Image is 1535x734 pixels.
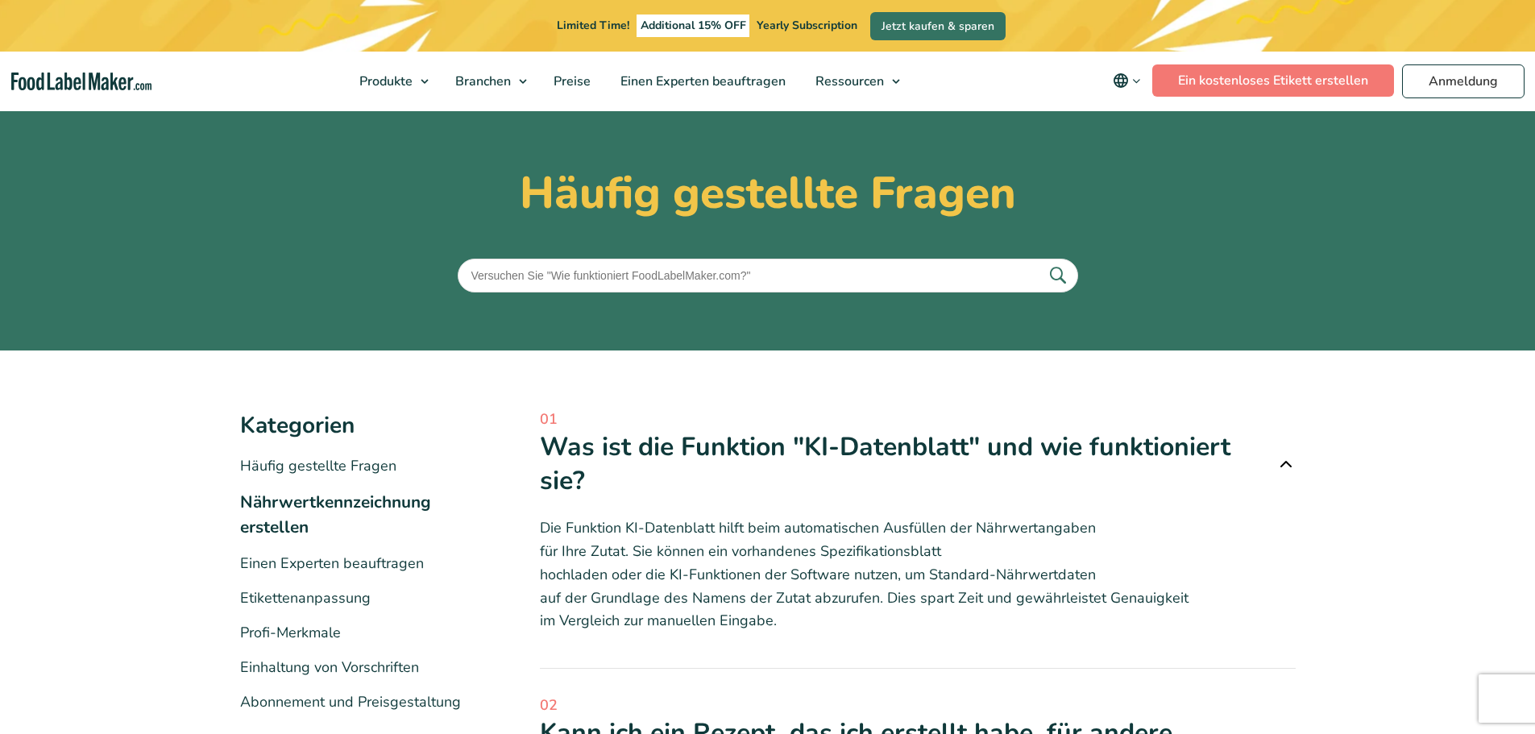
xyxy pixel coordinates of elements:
div: Was ist die Funktion "KI-Datenblatt" und wie funktioniert sie? [540,430,1296,497]
a: Jetzt kaufen & sparen [870,12,1006,40]
span: Limited Time! [557,18,629,33]
span: Branchen [450,73,512,90]
a: Ein kostenloses Etikett erstellen [1152,64,1394,97]
a: Etikettenanpassung [240,588,371,608]
a: Preise [539,52,602,111]
a: Einen Experten beauftragen [240,554,424,573]
a: Profi-Merkmale [240,623,341,642]
a: Einhaltung von Vorschriften [240,657,419,677]
span: Produkte [355,73,414,90]
a: Anmeldung [1402,64,1525,98]
span: Preise [549,73,592,90]
h3: Kategorien [240,408,492,442]
a: 01 Was ist die Funktion "KI-Datenblatt" und wie funktioniert sie? [540,408,1296,497]
a: Einen Experten beauftragen [606,52,797,111]
a: Ressourcen [801,52,908,111]
li: Nährwertkennzeichnung erstellen [240,490,492,540]
p: Die Funktion KI-Datenblatt hilft beim automatischen Ausfüllen der Nährwertangaben für Ihre Zutat.... [540,516,1296,632]
h1: Häufig gestellte Fragen [240,167,1296,220]
a: Produkte [345,52,437,111]
span: Ressourcen [811,73,886,90]
a: Abonnement und Preisgestaltung [240,692,461,711]
span: Einen Experten beauftragen [616,73,787,90]
a: Branchen [441,52,535,111]
span: 02 [540,695,1296,716]
span: Yearly Subscription [757,18,857,33]
input: Versuchen Sie "Wie funktioniert FoodLabelMaker.com?" [458,259,1078,292]
span: 01 [540,408,1296,430]
a: Häufig gestellte Fragen [240,456,396,475]
span: Additional 15% OFF [637,15,750,37]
